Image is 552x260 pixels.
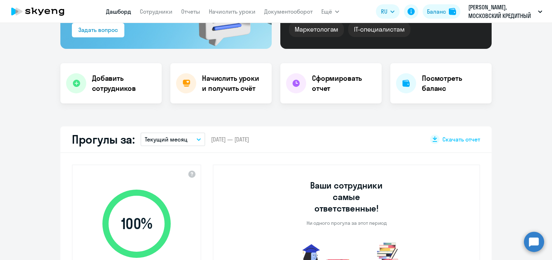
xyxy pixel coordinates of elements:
[92,73,156,93] h4: Добавить сотрудников
[300,180,393,214] h3: Ваши сотрудники самые ответственные!
[381,7,387,16] span: RU
[442,135,480,143] span: Скачать отчет
[423,4,460,19] button: Балансbalance
[468,3,535,20] p: [PERSON_NAME], МОСКОВСКИЙ КРЕДИТНЫЙ БАНК, ПАО
[321,7,332,16] span: Ещё
[141,133,205,146] button: Текущий месяц
[465,3,546,20] button: [PERSON_NAME], МОСКОВСКИЙ КРЕДИТНЫЙ БАНК, ПАО
[427,7,446,16] div: Баланс
[321,4,339,19] button: Ещё
[72,23,124,37] button: Задать вопрос
[348,22,410,37] div: IT-специалистам
[211,135,249,143] span: [DATE] — [DATE]
[78,25,118,34] div: Задать вопрос
[95,215,178,232] span: 100 %
[145,135,188,144] p: Текущий месяц
[264,8,313,15] a: Документооборот
[181,8,200,15] a: Отчеты
[312,73,376,93] h4: Сформировать отчет
[307,220,387,226] p: Ни одного прогула за этот период
[376,4,400,19] button: RU
[289,22,344,37] div: Маркетологам
[140,8,172,15] a: Сотрудники
[72,132,135,147] h2: Прогулы за:
[202,73,264,93] h4: Начислить уроки и получить счёт
[449,8,456,15] img: balance
[106,8,131,15] a: Дашборд
[209,8,256,15] a: Начислить уроки
[422,73,486,93] h4: Посмотреть баланс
